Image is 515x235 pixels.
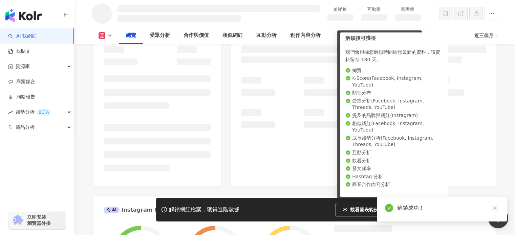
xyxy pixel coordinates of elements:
li: 發文頻率 [345,165,443,172]
a: searchAI 找網紅 [8,33,37,40]
span: 競品分析 [16,120,35,135]
li: 成長趨勢分析 ( Facebook, Instagram, Threads, YouTube ) [345,135,443,148]
li: Hashtag 分析 [345,173,443,180]
li: 商業合作內容分析 [345,181,443,188]
div: 創作內容分析 [290,31,321,40]
div: 互動率 [361,6,387,13]
div: 受眾分析 [150,31,170,40]
li: 類型分布 [345,90,443,96]
li: 受眾分析 ( Facebook, Instagram, Threads, YouTube ) [345,98,443,111]
div: 解鎖成功！ [397,204,499,212]
img: chrome extension [11,215,24,226]
li: 觀看分析 [345,158,443,164]
a: 找貼文 [8,48,30,55]
div: BETA [36,109,51,116]
li: 相似網紅 ( Facebook, Instagram, YouTube ) [345,120,443,134]
span: check-circle [385,204,393,212]
div: 解鎖後可獲得 [340,32,448,44]
a: 商案媒合 [8,78,35,85]
span: 資源庫 [16,59,30,74]
div: 觀看率 [395,6,421,13]
a: chrome extension立即安裝 瀏覽器外掛 [9,211,66,229]
span: close [492,206,497,210]
div: 追蹤數 [327,6,353,13]
img: logo [5,9,42,22]
li: 提及的品牌與網紅 ( Instagram ) [345,112,443,119]
div: 解鎖網紅檔案，獲得進階數據 [169,206,239,213]
div: 相似網紅 [222,31,243,40]
div: 總覽 [126,31,136,40]
span: 立即安裝 瀏覽器外掛 [27,214,51,226]
a: 洞察報告 [8,94,35,100]
div: 互動分析 [256,31,277,40]
li: 總覽 [345,67,443,74]
button: 觀看圖表範例 [336,203,386,216]
div: 合作與價值 [184,31,209,40]
span: 觀看圖表範例 [350,207,379,212]
span: rise [8,110,13,115]
div: 近三個月 [474,30,498,41]
span: 趨勢分析 [16,104,51,120]
li: K-Score ( Facebook, Instagram, YouTube ) [345,75,443,88]
li: 互動分析 [345,149,443,156]
div: 我們會根據您解鎖時間給您最新的資料，該資料留存 180 天。 [345,48,443,63]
